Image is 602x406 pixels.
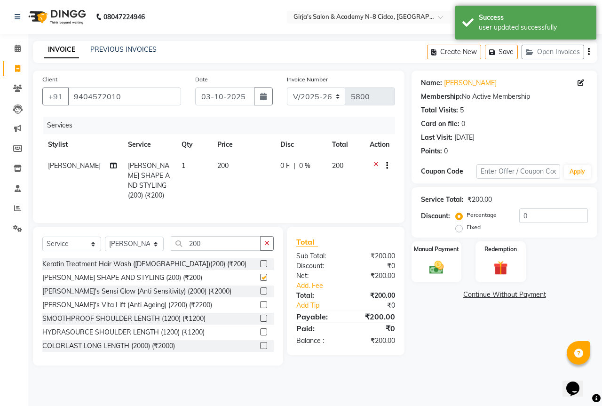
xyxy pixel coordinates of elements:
[479,23,589,32] div: user updated successfully
[522,45,584,59] button: Open Invoices
[42,88,69,105] button: +91
[414,245,459,254] label: Manual Payment
[454,133,475,143] div: [DATE]
[42,300,212,310] div: [PERSON_NAME]'s Vita Lift (Anti Ageing) (2200) (₹2200)
[364,134,395,155] th: Action
[346,291,402,301] div: ₹200.00
[122,134,176,155] th: Service
[293,161,295,171] span: |
[562,368,593,397] iframe: chat widget
[195,75,208,84] label: Date
[42,287,231,296] div: [PERSON_NAME]'s Sensi Glow (Anti Sensitivity) (2000) (₹2000)
[421,195,464,205] div: Service Total:
[421,105,458,115] div: Total Visits:
[182,161,185,170] span: 1
[444,146,448,156] div: 0
[346,323,402,334] div: ₹0
[42,75,57,84] label: Client
[467,211,497,219] label: Percentage
[289,301,355,310] a: Add Tip
[289,291,346,301] div: Total:
[346,261,402,271] div: ₹0
[280,161,290,171] span: 0 F
[176,134,212,155] th: Qty
[68,88,181,105] input: Search by Name/Mobile/Email/Code
[42,327,205,337] div: HYDRASOURCE SHOULDER LENGTH (1200) (₹1200)
[421,78,442,88] div: Name:
[289,323,346,334] div: Paid:
[299,161,310,171] span: 0 %
[289,251,346,261] div: Sub Total:
[421,119,459,129] div: Card on file:
[427,45,481,59] button: Create New
[444,78,497,88] a: [PERSON_NAME]
[128,161,170,199] span: [PERSON_NAME] SHAPE AND STYLING (200) (₹200)
[287,75,328,84] label: Invoice Number
[467,223,481,231] label: Fixed
[44,41,79,58] a: INVOICE
[275,134,326,155] th: Disc
[43,117,402,134] div: Services
[171,236,261,251] input: Search or Scan
[289,261,346,271] div: Discount:
[421,211,450,221] div: Discount:
[425,259,448,276] img: _cash.svg
[476,164,560,179] input: Enter Offer / Coupon Code
[421,133,452,143] div: Last Visit:
[289,281,402,291] a: Add. Fee
[346,251,402,261] div: ₹200.00
[467,195,492,205] div: ₹200.00
[24,4,88,30] img: logo
[461,119,465,129] div: 0
[212,134,274,155] th: Price
[296,237,318,247] span: Total
[332,161,343,170] span: 200
[90,45,157,54] a: PREVIOUS INVOICES
[217,161,229,170] span: 200
[42,273,202,283] div: [PERSON_NAME] SHAPE AND STYLING (200) (₹200)
[421,92,462,102] div: Membership:
[346,336,402,346] div: ₹200.00
[479,13,589,23] div: Success
[355,301,402,310] div: ₹0
[42,314,206,324] div: SMOOTHPROOF SHOULDER LENGTH (1200) (₹1200)
[421,92,588,102] div: No Active Membership
[289,311,346,322] div: Payable:
[346,311,402,322] div: ₹200.00
[413,290,595,300] a: Continue Without Payment
[289,271,346,281] div: Net:
[326,134,364,155] th: Total
[564,165,591,179] button: Apply
[48,161,101,170] span: [PERSON_NAME]
[484,245,517,254] label: Redemption
[421,167,476,176] div: Coupon Code
[489,259,513,277] img: _gift.svg
[42,134,122,155] th: Stylist
[103,4,145,30] b: 08047224946
[460,105,464,115] div: 5
[346,271,402,281] div: ₹200.00
[42,341,175,351] div: COLORLAST LONG LENGTH (2000) (₹2000)
[421,146,442,156] div: Points:
[485,45,518,59] button: Save
[42,259,246,269] div: Keratin Treatment Hair Wash ([DEMOGRAPHIC_DATA])(200) (₹200)
[289,336,346,346] div: Balance :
